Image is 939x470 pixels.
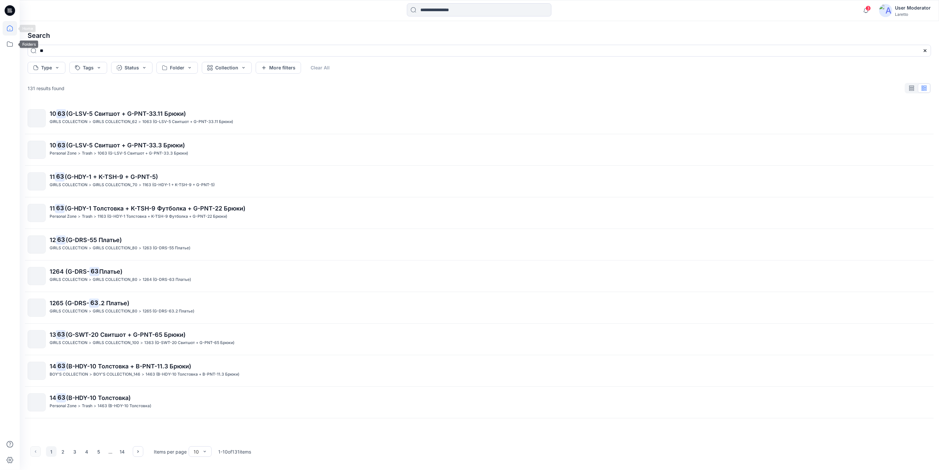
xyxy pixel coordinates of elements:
[93,182,137,188] p: GIRLS COLLECTION_70
[146,371,239,378] p: 1463 (B-HDY-10 Толстовка + B-PNT-11.3 Брюки)
[50,245,87,252] p: GIRLS COLLECTION
[56,330,66,339] mark: 63
[82,403,92,409] p: Trash
[46,446,57,457] button: 1
[24,232,935,258] a: 1263(G-DRS-55 Платье)GIRLS COLLECTION>GIRLS COLLECTION_80>1263 (G-DRS-55 Платье)
[99,300,129,307] span: .2 Платье)
[24,263,935,289] a: 1264 (G-DRS-63Платье)GIRLS COLLECTION>GIRLS COLLECTION_80>1264 (G-DRS-63 Платье)
[56,361,66,371] mark: 63
[94,213,96,220] p: >
[256,62,301,74] button: More filters
[94,150,96,157] p: >
[50,142,56,149] span: 10
[55,172,65,181] mark: 63
[28,85,64,92] p: 131 results found
[50,331,56,338] span: 13
[82,150,92,157] p: Trash
[98,150,188,157] p: 1063 (G-LSV-5 Свитшот + G-PNT-33.3 Брюки)
[89,245,91,252] p: >
[98,213,227,220] p: 1163 (G-HDY-1 Толстовка + K-TSH-9 Футболка + G-PNT-22 Брюки)
[50,339,87,346] p: GIRLS COLLECTION
[142,118,233,125] p: 1063 (G-LSV-5 Свитшот + G-PNT-33.11 Брюки)
[89,298,99,308] mark: 63
[50,110,56,117] span: 10
[50,308,87,315] p: GIRLS COLLECTION
[156,62,198,74] button: Folder
[56,235,66,244] mark: 63
[98,403,151,409] p: 1463 (B-HDY-10 Толстовка)
[111,62,153,74] button: Status
[65,173,158,180] span: (G-HDY-1 + K-TSH-9 + G-PNT-5)
[50,236,56,243] span: 12
[866,6,871,11] span: 3
[99,268,123,275] span: Платье)
[24,358,935,384] a: 1463(B-HDY-10 Толстовка + B-PNT-11.3 Брюки)BOY'S COLLECTION>BOY'S COLLECTION_146>1463 (B-HDY-10 Т...
[105,446,116,457] div: ...
[154,448,187,455] p: Items per page
[24,295,935,321] a: 1265 (G-DRS-63.2 Платье)GIRLS COLLECTION>GIRLS COLLECTION_80>1265 (G-DRS-63.2 Платье)
[89,308,91,315] p: >
[50,118,87,125] p: GIRLS COLLECTION
[24,200,935,226] a: 1163(G-HDY-1 Толстовка + K-TSH-9 Футболка + G-PNT-22 Брюки)Personal Zone>Trash>1163 (G-HDY-1 Толс...
[89,371,92,378] p: >
[93,276,137,283] p: GIRLS COLLECTION_80
[55,204,65,213] mark: 63
[218,448,251,455] p: 1 - 10 of 131 items
[202,62,252,74] button: Collection
[50,268,89,275] span: 1264 (G-DRS-
[50,371,88,378] p: BOY'S COLLECTION
[66,142,185,149] span: (G-LSV-5 Свитшот + G-PNT-33.3 Брюки)
[56,393,66,402] mark: 63
[142,371,144,378] p: >
[56,109,66,118] mark: 63
[50,173,55,180] span: 11
[89,182,91,188] p: >
[139,276,141,283] p: >
[93,446,104,457] button: 5
[22,26,936,45] h4: Search
[78,213,81,220] p: >
[58,446,68,457] button: 2
[66,236,122,243] span: (G-DRS-55 Платье)
[140,339,143,346] p: >
[50,403,77,409] p: Personal Zone
[144,339,234,346] p: 1363 (G-SWT-20 Свитшот + G-PNT-65 Брюки)
[143,276,191,283] p: 1264 (G-DRS-63 Платье)
[117,446,128,457] button: 14
[78,403,81,409] p: >
[24,326,935,352] a: 1363(G-SWT-20 Свитшот + G-PNT-65 Брюки)GIRLS COLLECTION>GIRLS COLLECTION_100>1363 (G-SWT-20 Свитш...
[66,331,186,338] span: (G-SWT-20 Свитшот + G-PNT-65 Брюки)
[70,446,80,457] button: 3
[69,62,107,74] button: Tags
[895,4,931,12] div: User Moderator
[93,118,137,125] p: GIRLS COLLECTION_62
[89,118,91,125] p: >
[143,182,215,188] p: 1163 (G-HDY-1 + K-TSH-9 + G-PNT-5)
[24,137,935,163] a: 1063(G-LSV-5 Свитшот + G-PNT-33.3 Брюки)Personal Zone>Trash>1063 (G-LSV-5 Свитшот + G-PNT-33.3 Бр...
[28,62,65,74] button: Type
[93,308,137,315] p: GIRLS COLLECTION_80
[50,276,87,283] p: GIRLS COLLECTION
[138,118,141,125] p: >
[50,363,56,370] span: 14
[89,276,91,283] p: >
[50,300,89,307] span: 1265 (G-DRS-
[66,110,186,117] span: (G-LSV-5 Свитшот + G-PNT-33.11 Брюки)
[24,168,935,194] a: 1163(G-HDY-1 + K-TSH-9 + G-PNT-5)GIRLS COLLECTION>GIRLS COLLECTION_70>1163 (G-HDY-1 + K-TSH-9 + G...
[89,267,99,276] mark: 63
[66,363,191,370] span: (B-HDY-10 Толстовка + B-PNT-11.3 Брюки)
[93,245,137,252] p: GIRLS COLLECTION_80
[879,4,892,17] img: avatar
[89,339,91,346] p: >
[82,446,92,457] button: 4
[93,371,140,378] p: BOY'S COLLECTION_146
[50,213,77,220] p: Personal Zone
[50,182,87,188] p: GIRLS COLLECTION
[139,245,141,252] p: >
[78,150,81,157] p: >
[24,389,935,415] a: 1463(B-HDY-10 Толстовка)Personal Zone>Trash>1463 (B-HDY-10 Толстовка)
[50,205,55,212] span: 11
[50,150,77,157] p: Personal Zone
[82,213,92,220] p: Trash
[143,308,194,315] p: 1265 (G-DRS-63.2 Платье)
